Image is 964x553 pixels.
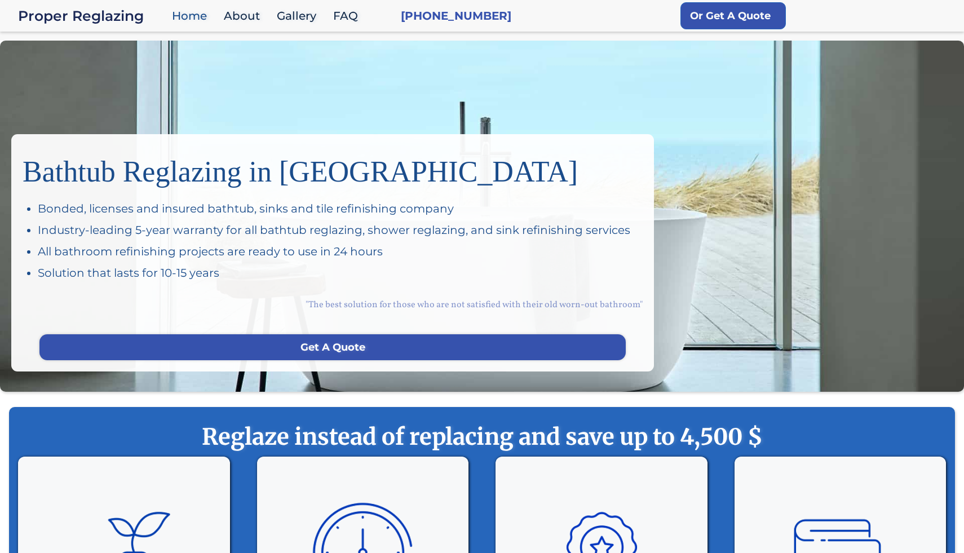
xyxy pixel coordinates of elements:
[38,244,643,259] div: All bathroom refinishing projects are ready to use in 24 hours
[23,286,643,323] div: "The best solution for those who are not satisfied with their old worn-out bathroom"
[38,222,643,238] div: Industry-leading 5-year warranty for all bathtub reglazing, shower reglazing, and sink refinishin...
[680,2,786,29] a: Or Get A Quote
[166,4,218,28] a: Home
[32,423,932,451] strong: Reglaze instead of replacing and save up to 4,500 $
[23,145,643,189] h1: Bathtub Reglazing in [GEOGRAPHIC_DATA]
[218,4,271,28] a: About
[271,4,328,28] a: Gallery
[38,201,643,216] div: Bonded, licenses and insured bathtub, sinks and tile refinishing company
[328,4,369,28] a: FAQ
[18,8,166,24] div: Proper Reglazing
[39,334,626,360] a: Get A Quote
[38,265,643,281] div: Solution that lasts for 10-15 years
[401,8,511,24] a: [PHONE_NUMBER]
[18,8,166,24] a: home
